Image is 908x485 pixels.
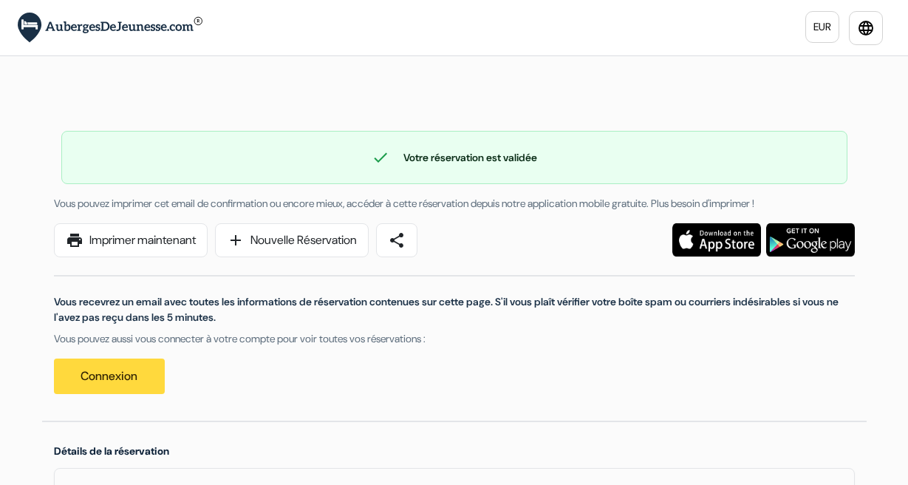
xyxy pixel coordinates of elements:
a: share [376,223,417,257]
span: check [372,149,389,166]
p: Vous pouvez aussi vous connecter à votre compte pour voir toutes vos réservations : [54,331,855,347]
span: print [66,231,83,249]
i: language [857,19,875,37]
a: language [849,11,883,45]
img: Téléchargez l'application gratuite [672,223,761,257]
a: EUR [805,11,839,43]
span: Détails de la réservation [54,444,169,458]
p: Vous recevrez un email avec toutes les informations de réservation contenues sur cette page. S'il... [54,294,855,325]
div: Votre réservation est validée [62,149,847,166]
span: Vous pouvez imprimer cet email de confirmation ou encore mieux, accéder à cette réservation depui... [54,197,754,210]
a: printImprimer maintenant [54,223,208,257]
a: Connexion [54,359,165,394]
img: Téléchargez l'application gratuite [766,223,855,257]
span: share [388,231,406,249]
span: add [227,231,245,249]
a: addNouvelle Réservation [215,223,369,257]
img: AubergesDeJeunesse.com [18,13,202,43]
